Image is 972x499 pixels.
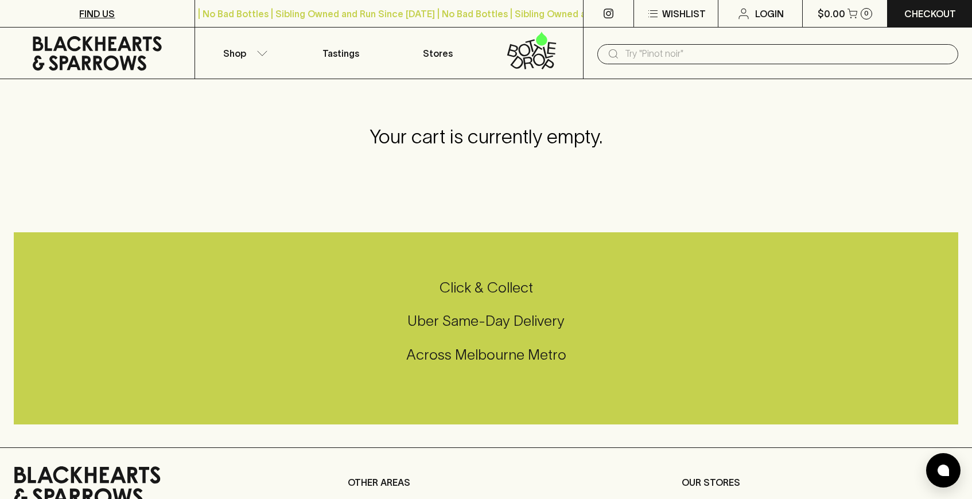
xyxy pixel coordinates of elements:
[14,278,958,297] h5: Click & Collect
[904,7,956,21] p: Checkout
[79,7,115,21] p: FIND US
[14,232,958,424] div: Call to action block
[662,7,706,21] p: Wishlist
[223,46,246,60] p: Shop
[864,10,869,17] p: 0
[625,45,949,63] input: Try "Pinot noir"
[348,475,624,489] p: OTHER AREAS
[938,465,949,476] img: bubble-icon
[322,46,359,60] p: Tastings
[14,345,958,364] h5: Across Melbourne Metro
[423,46,453,60] p: Stores
[389,28,486,79] a: Stores
[755,7,784,21] p: Login
[370,125,602,149] h4: Your cart is currently empty.
[14,311,958,330] h5: Uber Same-Day Delivery
[818,7,845,21] p: $0.00
[682,475,958,489] p: OUR STORES
[292,28,389,79] a: Tastings
[195,28,292,79] button: Shop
